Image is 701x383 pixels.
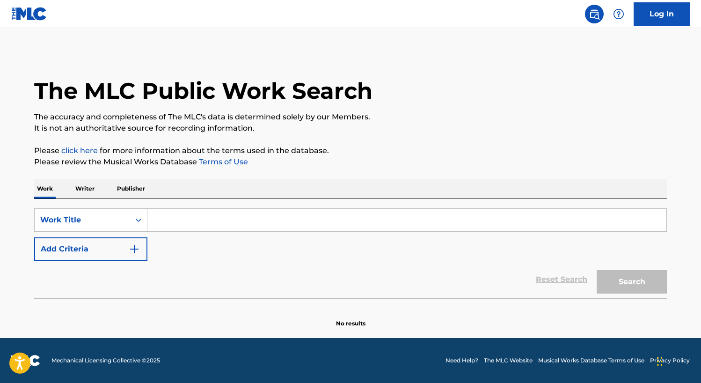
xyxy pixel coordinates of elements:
iframe: Chat Widget [654,338,701,383]
button: Add Criteria [34,237,147,261]
div: Drag [657,347,663,376]
span: Mechanical Licensing Collective © 2025 [51,356,160,365]
img: search [589,8,600,20]
p: Please review the Musical Works Database [34,156,667,168]
p: The accuracy and completeness of The MLC's data is determined solely by our Members. [34,111,667,123]
p: Please for more information about the terms used in the database. [34,145,667,156]
a: Musical Works Database Terms of Use [538,356,644,365]
h1: The MLC Public Work Search [34,77,372,105]
a: Privacy Policy [650,356,690,365]
div: Help [609,5,628,23]
a: click here [61,146,98,155]
p: It is not an authoritative source for recording information. [34,123,667,134]
img: help [613,8,624,20]
a: Terms of Use [197,157,248,166]
p: Writer [73,179,97,199]
div: Work Title [40,214,124,226]
a: Public Search [585,5,604,23]
a: Need Help? [445,356,478,365]
p: Publisher [114,179,148,199]
img: MLC Logo [11,7,47,21]
form: Search Form [34,208,667,298]
p: No results [336,308,365,328]
img: 9d2ae6d4665cec9f34b9.svg [129,243,140,255]
p: Work [34,179,56,199]
a: Log In [634,2,690,26]
a: The MLC Website [484,356,533,365]
img: logo [11,355,40,366]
